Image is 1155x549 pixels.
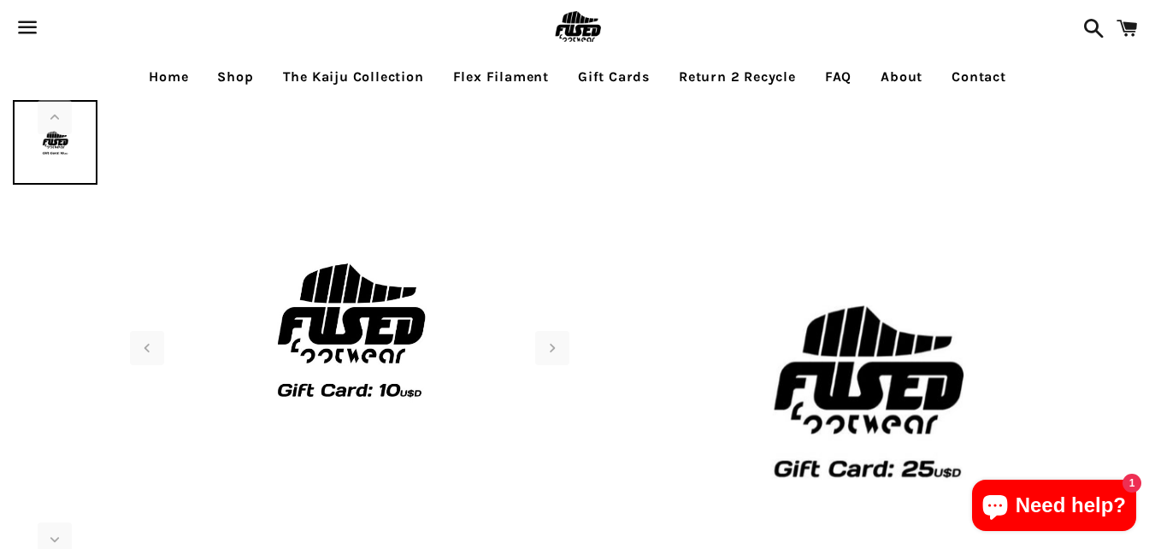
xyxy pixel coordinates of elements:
a: Home [136,56,201,98]
a: Return 2 Recycle [666,56,809,98]
a: FAQ [812,56,864,98]
a: The Kaiju Collection [270,56,437,98]
a: Contact [939,56,1019,98]
div: Previous slide [130,331,164,365]
a: Flex Filament [440,56,562,98]
a: Shop [204,56,266,98]
inbox-online-store-chat: Shopify online store chat [967,480,1141,535]
div: Next slide [535,331,569,365]
a: About [868,56,935,98]
img: [3D printed Shoes] - lightweight custom 3dprinted shoes sneakers sandals fused footwear [13,100,97,185]
a: Gift Cards [565,56,663,98]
